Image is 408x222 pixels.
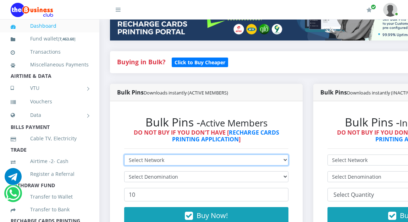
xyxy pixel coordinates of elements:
a: Chat for support [5,173,22,185]
a: VTU [11,79,89,97]
a: Miscellaneous Payments [11,56,89,73]
a: RECHARGE CARDS PRINTING APPLICATION [172,129,279,143]
h2: Bulk Pins - [124,115,288,129]
strong: DO NOT BUY IF YOU DON'T HAVE [ ] [134,129,279,143]
small: Downloads instantly (ACTIVE MEMBERS) [144,90,228,96]
a: Chat for support [6,190,20,202]
a: Click to Buy Cheaper [172,58,228,66]
small: [ ] [58,36,76,42]
a: Vouchers [11,93,89,110]
a: Transfer to Bank [11,201,89,218]
b: Click to Buy Cheaper [175,59,225,66]
input: Enter Quantity [124,188,288,201]
a: Transfer to Wallet [11,189,89,205]
strong: Buying in Bulk? [117,58,165,66]
b: 7,463.60 [59,36,74,42]
a: Data [11,106,89,124]
span: Buy Now! [197,211,228,220]
a: Cable TV, Electricity [11,130,89,147]
a: Dashboard [11,18,89,34]
a: Transactions [11,44,89,60]
a: Fund wallet[7,463.60] [11,31,89,47]
span: Renew/Upgrade Subscription [371,4,376,10]
a: Airtime -2- Cash [11,153,89,169]
small: Active Members [200,117,268,129]
i: Renew/Upgrade Subscription [366,7,372,13]
img: User [383,3,397,17]
img: Logo [11,3,53,17]
a: Register a Referral [11,166,89,182]
strong: Bulk Pins [117,88,228,96]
